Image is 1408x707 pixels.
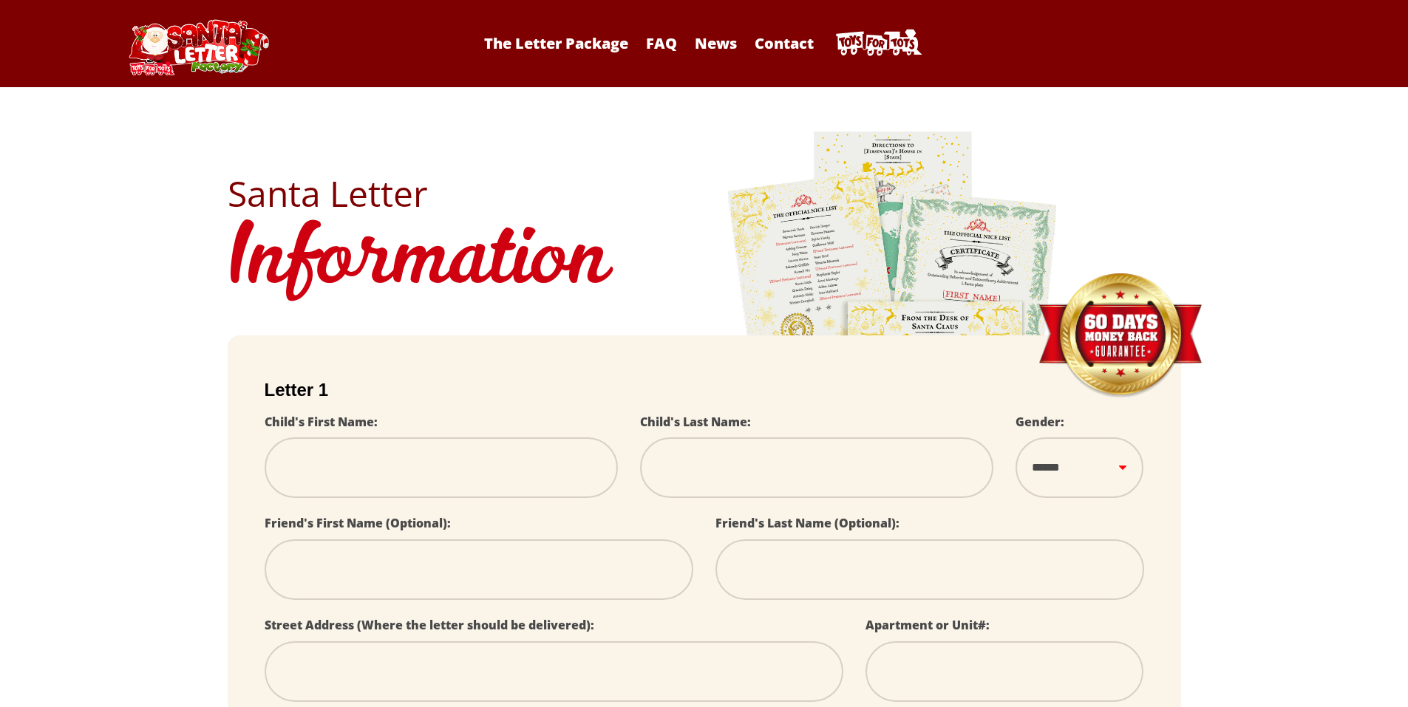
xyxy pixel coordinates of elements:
[865,617,990,633] label: Apartment or Unit#:
[727,129,1059,542] img: letters.png
[747,33,821,53] a: Contact
[228,176,1181,211] h2: Santa Letter
[640,414,751,430] label: Child's Last Name:
[1016,414,1064,430] label: Gender:
[228,211,1181,313] h1: Information
[265,380,1144,400] h2: Letter 1
[265,617,594,633] label: Street Address (Where the letter should be delivered):
[265,414,378,430] label: Child's First Name:
[477,33,636,53] a: The Letter Package
[265,515,451,531] label: Friend's First Name (Optional):
[124,19,272,75] img: Santa Letter Logo
[687,33,744,53] a: News
[639,33,684,53] a: FAQ
[1037,273,1203,399] img: Money Back Guarantee
[715,515,899,531] label: Friend's Last Name (Optional):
